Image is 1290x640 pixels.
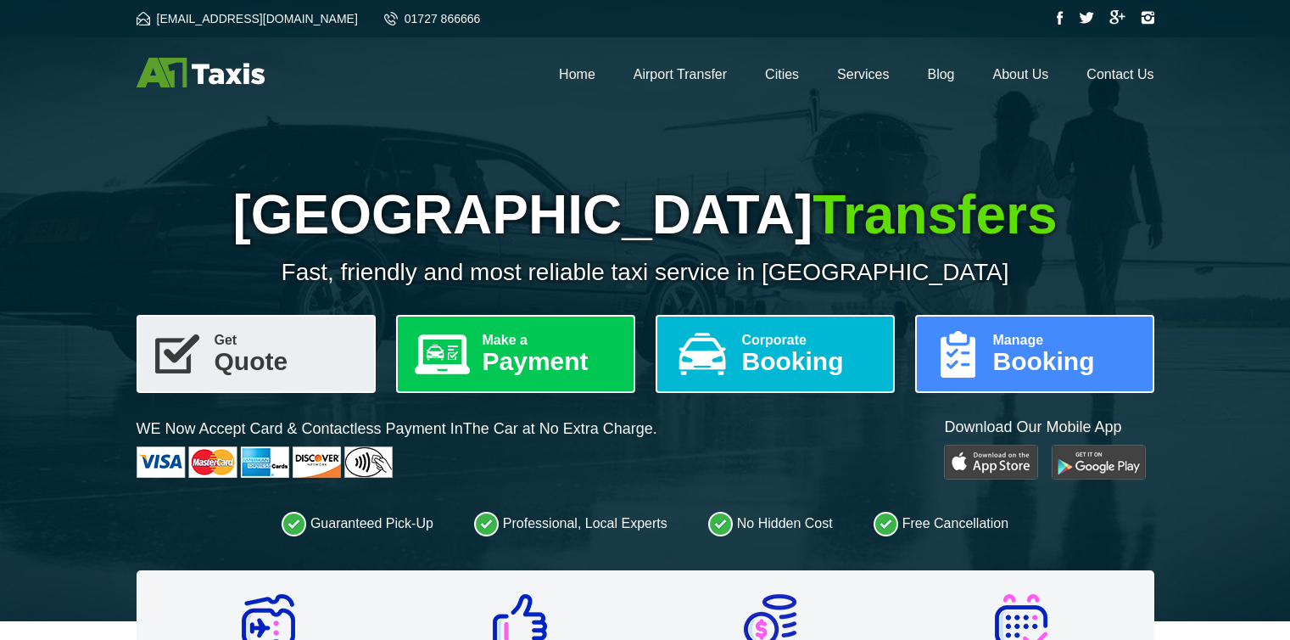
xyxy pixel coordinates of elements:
[813,184,1057,245] span: Transfers
[1057,11,1064,25] img: Facebook
[483,334,620,347] span: Make a
[944,445,1038,480] img: Play Store
[1086,67,1153,81] a: Contact Us
[765,67,799,81] a: Cities
[474,511,667,536] li: Professional, Local Experts
[993,67,1049,81] a: About Us
[874,511,1008,536] li: Free Cancellation
[708,511,833,536] li: No Hidden Cost
[559,67,595,81] a: Home
[927,67,954,81] a: Blog
[137,183,1154,246] h1: [GEOGRAPHIC_DATA]
[137,12,358,25] a: [EMAIL_ADDRESS][DOMAIN_NAME]
[1141,11,1154,25] img: Instagram
[1079,12,1094,24] img: Twitter
[137,418,657,440] p: WE Now Accept Card & Contactless Payment In
[137,446,393,478] img: Cards
[137,315,376,393] a: GetQuote
[634,67,727,81] a: Airport Transfer
[742,334,880,347] span: Corporate
[915,315,1154,393] a: ManageBooking
[137,259,1154,286] p: Fast, friendly and most reliable taxi service in [GEOGRAPHIC_DATA]
[282,511,433,536] li: Guaranteed Pick-Up
[944,417,1153,438] p: Download Our Mobile App
[463,420,657,437] span: The Car at No Extra Charge.
[656,315,895,393] a: CorporateBooking
[384,12,481,25] a: 01727 866666
[837,67,889,81] a: Services
[1109,10,1125,25] img: Google Plus
[396,315,635,393] a: Make aPayment
[215,334,360,347] span: Get
[137,58,265,87] img: A1 Taxis St Albans LTD
[993,334,1139,347] span: Manage
[1052,445,1146,480] img: Google Play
